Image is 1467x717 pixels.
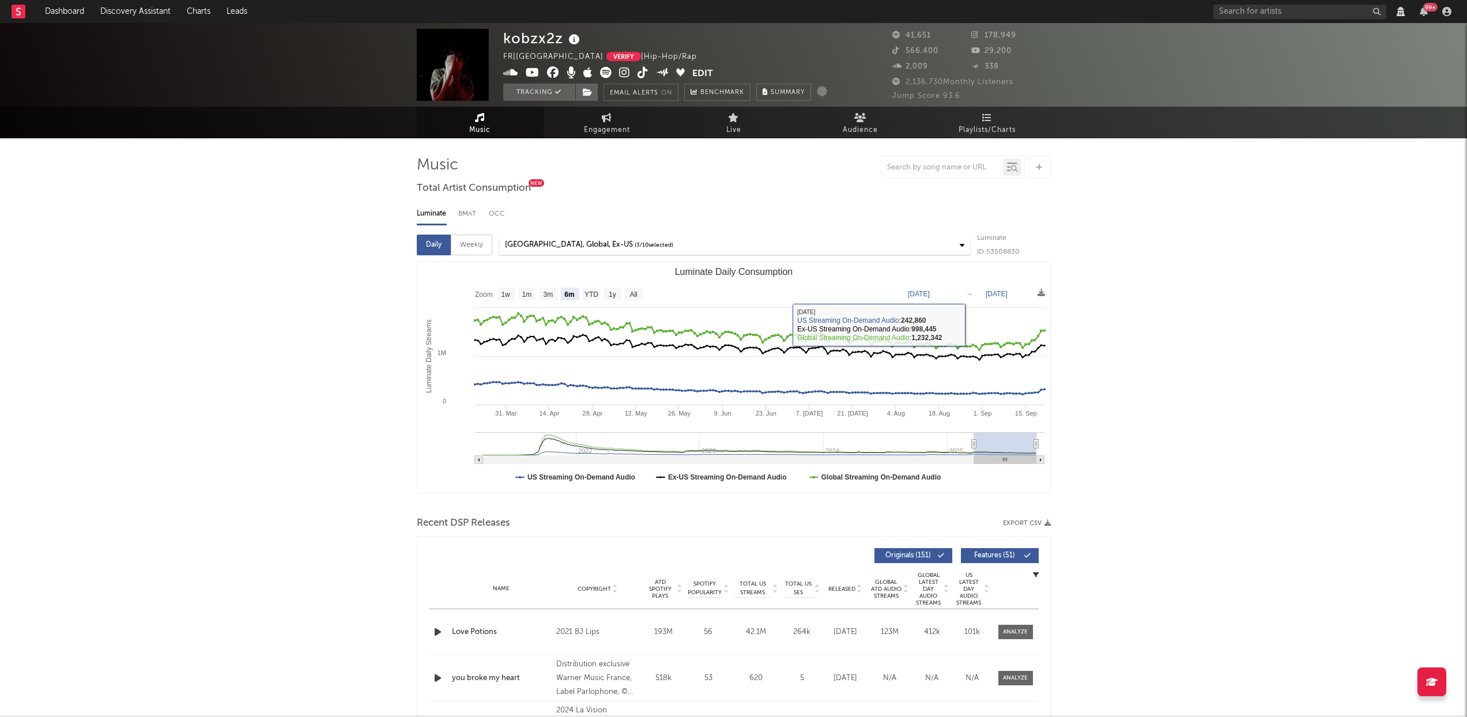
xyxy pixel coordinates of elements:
span: Global ATD Audio Streams [870,579,902,599]
text: 3m [543,290,553,299]
text: Ex-US Streaming On-Demand Audio [667,473,786,481]
div: [DATE] [826,673,865,684]
span: Released [828,586,855,593]
text: 15. Sep [1015,410,1036,417]
a: you broke my heart [452,673,551,684]
span: Jump Score: 93.6 [892,92,960,100]
div: Weekly [451,235,492,255]
div: N/A [955,673,990,684]
div: 193M [645,627,682,638]
span: Copyright [578,586,611,593]
div: BMAT [458,204,477,224]
div: 123M [870,627,909,638]
button: Originals(151) [874,548,952,563]
span: 29,200 [971,47,1012,55]
text: 12. May [624,410,647,417]
text: YTD [584,290,598,299]
div: Luminate [417,204,447,224]
text: Zoom [475,290,493,299]
div: 2021 BJ Lips [556,625,639,639]
div: Daily [417,235,451,255]
div: Luminate ID: 53508830 [977,231,1050,259]
text: 31. Mar [495,410,517,417]
text: [DATE] [908,290,930,298]
span: 2,136,730 Monthly Listeners [892,78,1013,86]
button: 99+ [1420,7,1428,16]
span: Originals ( 151 ) [882,552,935,559]
span: 2,009 [892,63,928,70]
div: kobzx2z [503,29,583,48]
span: Spotify Popularity [688,580,722,597]
text: 1M [437,349,446,356]
a: Audience [797,107,924,138]
span: Music [469,123,491,137]
text: 4. Aug [887,410,904,417]
a: Love Potions [452,627,551,638]
span: 338 [971,63,999,70]
text: 28. Apr [582,410,602,417]
div: [GEOGRAPHIC_DATA], Global, Ex-US [505,238,633,252]
div: Distribution exclusive Warner Music France, Label Parlophone, © 2025 La Vision [556,658,639,699]
text: 14. Apr [539,410,559,417]
button: Export CSV [1003,520,1051,527]
div: New [529,179,544,187]
span: Playlists/Charts [959,123,1016,137]
text: 9. Jun [714,410,731,417]
div: N/A [870,673,909,684]
span: ATD Spotify Plays [645,579,676,599]
div: OCC [489,204,504,224]
button: Features(51) [961,548,1039,563]
div: [DATE] [826,627,865,638]
a: Music [417,107,544,138]
div: Name [452,584,551,593]
input: Search for artists [1213,5,1386,19]
span: Audience [843,123,878,137]
div: 264k [784,627,820,638]
span: 41,651 [892,32,931,39]
a: Live [670,107,797,138]
span: Features ( 51 ) [968,552,1021,559]
span: US Latest Day Audio Streams [955,572,983,606]
text: 1m [522,290,531,299]
svg: Luminate Daily Consumption [417,262,1050,493]
text: 1y [609,290,616,299]
div: 56 [688,627,729,638]
span: Engagement [584,123,630,137]
text: 26. May [667,410,691,417]
text: All [629,290,637,299]
text: 18. Aug [928,410,949,417]
input: Search by song name or URL [881,163,1003,172]
text: [DATE] [986,290,1008,298]
button: Summary [756,84,811,101]
div: N/A [915,673,949,684]
div: 42.1M [734,627,778,638]
div: 412k [915,627,949,638]
a: Engagement [544,107,670,138]
span: 566,400 [892,47,938,55]
text: → [966,290,973,298]
text: 23. Jun [755,410,776,417]
text: 6m [564,290,574,299]
span: Total US Streams [734,580,771,597]
span: Benchmark [700,86,744,100]
div: 53 [688,673,729,684]
div: 101k [955,627,990,638]
text: US Streaming On-Demand Audio [527,473,635,481]
span: 178,949 [971,32,1016,39]
text: 0 [442,398,446,405]
div: 99 + [1423,3,1438,12]
span: Total Artist Consumption [417,182,531,195]
text: 21. [DATE] [837,410,868,417]
text: 1w [501,290,510,299]
span: Global Latest Day Audio Streams [915,572,942,606]
div: FR | [GEOGRAPHIC_DATA] | Hip-Hop/Rap [503,50,723,64]
div: 620 [734,673,778,684]
text: Global Streaming On-Demand Audio [821,473,941,481]
span: Total US SES [784,580,813,597]
span: Recent DSP Releases [417,516,510,530]
text: Luminate Daily Streams [424,319,432,393]
text: 1. Sep [973,410,991,417]
div: 518k [645,673,682,684]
